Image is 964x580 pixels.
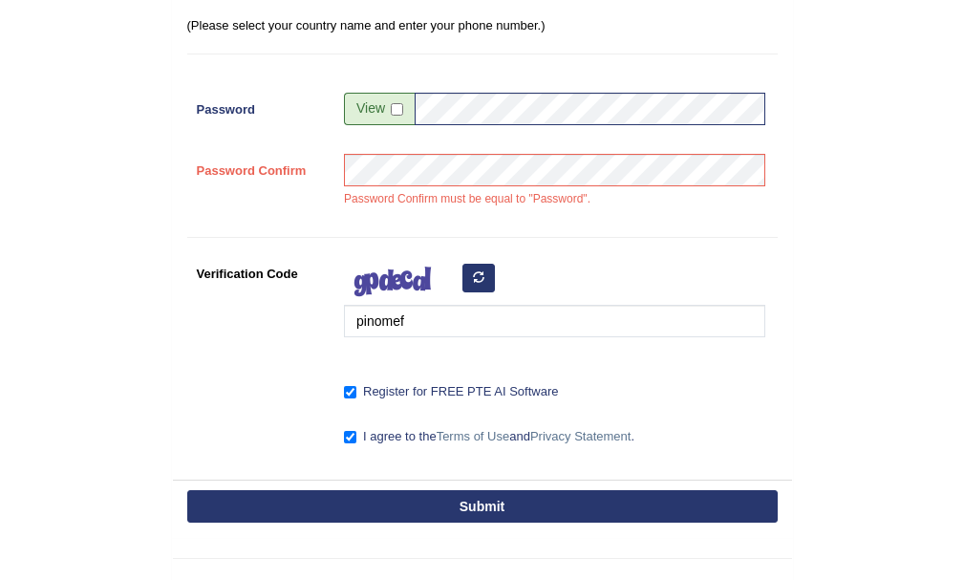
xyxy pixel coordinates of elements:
[344,427,634,446] label: I agree to the and .
[187,16,778,34] p: (Please select your country name and enter your phone number.)
[344,386,356,398] input: Register for FREE PTE AI Software
[187,257,335,283] label: Verification Code
[344,431,356,443] input: I agree to theTerms of UseandPrivacy Statement.
[530,429,632,443] a: Privacy Statement
[391,103,403,116] input: Show/Hide Password
[344,382,558,401] label: Register for FREE PTE AI Software
[437,429,510,443] a: Terms of Use
[187,490,778,523] button: Submit
[187,93,335,118] label: Password
[187,154,335,180] label: Password Confirm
